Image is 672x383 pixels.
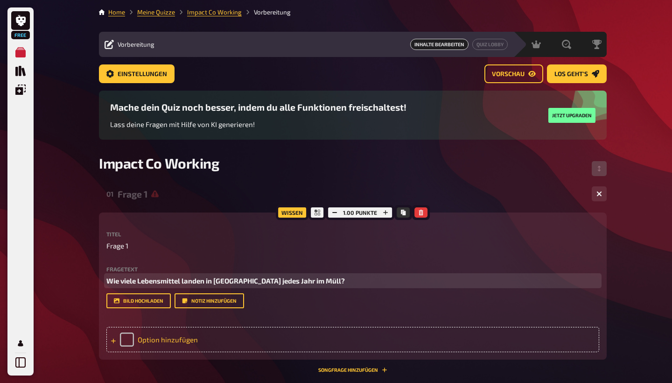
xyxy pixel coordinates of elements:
[137,8,175,16] a: Meine Quizze
[547,64,607,83] a: Los geht's
[12,32,29,38] span: Free
[175,7,242,17] li: Impact Co Working
[242,7,291,17] li: Vorbereitung
[118,71,167,78] span: Einstellungen
[548,108,595,123] button: Jetzt upgraden
[118,41,154,48] span: Vorbereitung
[187,8,242,16] a: Impact Co Working
[175,293,244,308] button: Notiz hinzufügen
[106,241,128,251] span: Frage 1
[410,39,469,50] span: Inhalte Bearbeiten
[592,161,607,176] button: Reihenfolge anpassen
[106,231,599,237] label: Titel
[108,8,125,16] a: Home
[484,64,543,83] a: Vorschau
[11,62,30,80] a: Quiz Sammlung
[11,80,30,99] a: Einblendungen
[11,43,30,62] a: Meine Quizze
[110,102,406,113] h3: Mache dein Quiz noch besser, indem du alle Funktionen freischaltest!
[125,7,175,17] li: Meine Quizze
[118,189,584,199] div: Frage 1
[318,367,387,373] button: Songfrage hinzufügen
[106,327,599,352] div: Option hinzufügen
[99,155,219,171] span: Impact Co Working
[106,277,345,285] span: Wie viele Lebensmittel landen in [GEOGRAPHIC_DATA] jedes Jahr im Müll?
[108,7,125,17] li: Home
[106,190,114,198] div: 01
[472,39,508,50] a: Quiz Lobby
[99,64,175,83] a: Einstellungen
[11,334,30,353] a: Mein Konto
[492,71,525,78] span: Vorschau
[110,120,255,128] span: Lass deine Fragen mit Hilfe von KI generieren!
[276,205,308,220] div: Wissen
[397,207,410,218] button: Kopieren
[106,266,599,272] label: Fragetext
[326,205,394,220] div: 1.00 Punkte
[554,71,588,78] span: Los geht's
[106,293,171,308] button: Bild hochladen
